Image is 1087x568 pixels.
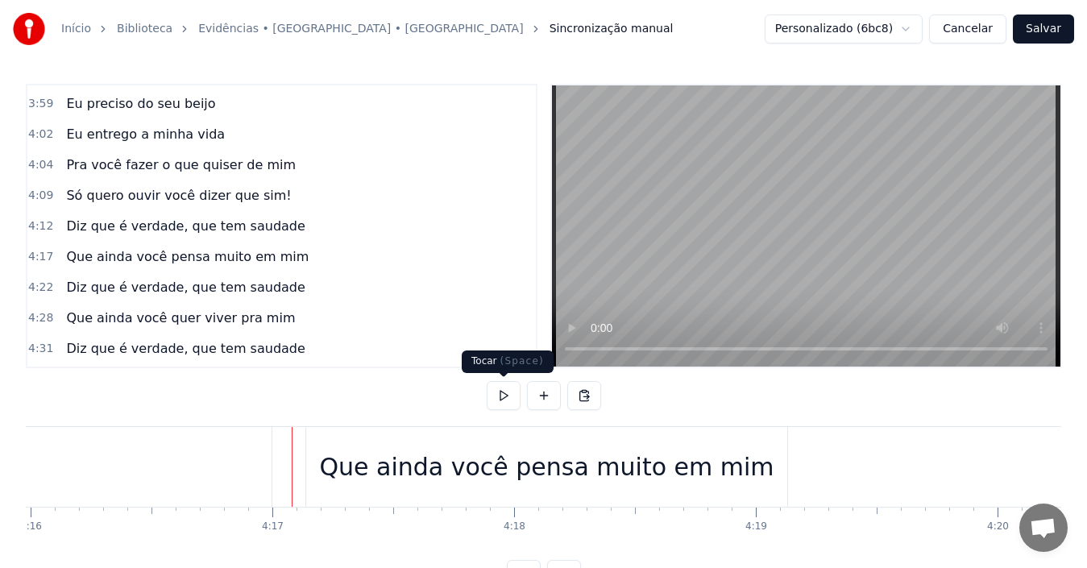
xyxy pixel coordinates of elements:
span: 3:59 [28,96,53,112]
div: 4:16 [20,520,42,533]
span: 4:31 [28,341,53,357]
span: ( Space ) [500,355,544,367]
img: youka [13,13,45,45]
button: Salvar [1013,15,1074,44]
span: Diz que é verdade, que tem saudade [64,339,306,358]
span: 4:12 [28,218,53,234]
div: Bate-papo aberto [1019,504,1068,552]
a: Início [61,21,91,37]
span: Que ainda você pensa muito em mim [64,247,310,266]
div: 4:17 [262,520,284,533]
div: 4:18 [504,520,525,533]
span: Eu preciso do seu beijo [64,94,217,113]
span: Diz que é verdade, que tem saudade [64,217,306,235]
div: Tocar [462,350,554,373]
span: 4:02 [28,126,53,143]
span: 4:04 [28,157,53,173]
span: Pra você fazer o que quiser de mim [64,155,297,174]
a: Biblioteca [117,21,172,37]
span: 4:17 [28,249,53,265]
div: Que ainda você pensa muito em mim [319,449,774,485]
span: 4:28 [28,310,53,326]
div: 4:20 [987,520,1009,533]
nav: breadcrumb [61,21,673,37]
span: Sincronização manual [550,21,674,37]
span: Diz que é verdade, que tem saudade [64,278,306,296]
span: Eu entrego a minha vida [64,125,226,143]
div: 4:19 [745,520,767,533]
span: 4:22 [28,280,53,296]
span: 4:09 [28,188,53,204]
button: Cancelar [929,15,1006,44]
span: Só quero ouvir você dizer que sim! [64,186,292,205]
a: Evidências • [GEOGRAPHIC_DATA] • [GEOGRAPHIC_DATA] [198,21,524,37]
span: Que ainda você quer viver pra mim [64,309,297,327]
